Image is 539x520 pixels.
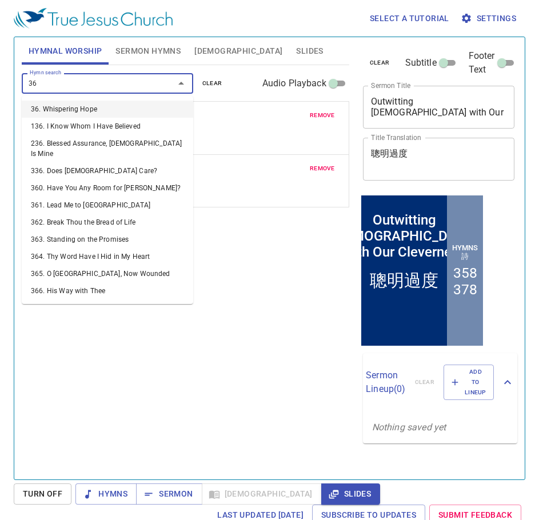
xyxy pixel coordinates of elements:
textarea: Outwitting [DEMOGRAPHIC_DATA] with Our Cleverness [371,96,507,118]
li: 361. Lead Me to [GEOGRAPHIC_DATA] [22,197,193,214]
li: 36. Whispering Hope [22,101,193,118]
li: 364. Thy Word Have I Hid in My Heart [22,248,193,265]
button: Close [173,75,189,91]
button: Add to Lineup [444,365,494,401]
button: Settings [458,8,521,29]
li: 358 [95,72,119,89]
button: remove [303,109,342,122]
li: 236. Blessed Assurance, [DEMOGRAPHIC_DATA] Is Mine [22,135,193,162]
span: Slides [330,487,371,501]
button: Hymns [75,483,137,505]
textarea: 聰明過度 [371,148,507,170]
span: Select a tutorial [370,11,449,26]
li: 363. Standing on the Promises [22,231,193,248]
span: Turn Off [23,487,62,501]
div: Sermon Lineup(0)clearAdd to Lineup [363,353,517,412]
span: Hymnal Worship [29,44,102,58]
button: Select a tutorial [365,8,454,29]
span: clear [370,58,390,68]
span: Hymns [85,487,127,501]
span: Settings [463,11,516,26]
button: clear [363,56,397,70]
li: 367. His Eye Is on the Sparrow [22,299,193,317]
button: clear [195,77,229,90]
img: True Jesus Church [14,8,173,29]
p: Sermon Lineup ( 0 ) [366,369,405,396]
span: Subtitle [405,56,437,70]
iframe: from-child [358,193,486,349]
span: Sermon [145,487,193,501]
div: 聰明過度 [11,77,80,100]
span: Sermon Hymns [115,44,181,58]
span: clear [202,78,222,89]
li: 136. I Know Whom I Have Believed [22,118,193,135]
span: Slides [296,44,323,58]
li: 365. O [GEOGRAPHIC_DATA], Now Wounded [22,265,193,282]
span: remove [310,110,335,121]
span: Footer Text [469,49,495,77]
span: Add to Lineup [451,367,486,398]
span: remove [310,163,335,174]
i: Nothing saved yet [372,422,446,433]
button: remove [303,162,342,175]
span: [DEMOGRAPHIC_DATA] [194,44,282,58]
li: 362. Break Thou the Bread of Life [22,214,193,231]
li: 378 [95,89,119,105]
button: Sermon [136,483,202,505]
button: Slides [321,483,380,505]
span: Audio Playback [262,77,326,90]
li: 360. Have You Any Room for [PERSON_NAME]? [22,179,193,197]
li: 336. Does [DEMOGRAPHIC_DATA] Care? [22,162,193,179]
button: Turn Off [14,483,71,505]
p: Hymns 詩 [92,51,122,69]
li: 366. His Way with Thee [22,282,193,299]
